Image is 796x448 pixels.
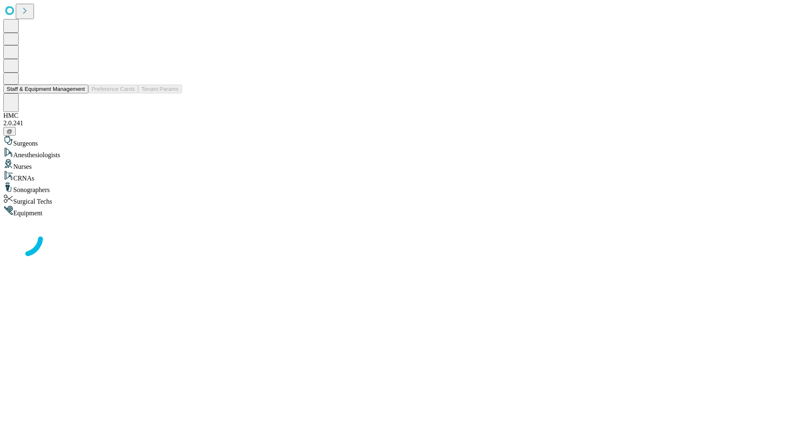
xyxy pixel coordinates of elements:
[3,170,793,182] div: CRNAs
[3,205,793,217] div: Equipment
[3,194,793,205] div: Surgical Techs
[3,136,793,147] div: Surgeons
[88,85,138,93] button: Preference Cards
[3,112,793,119] div: HMC
[3,159,793,170] div: Nurses
[3,182,793,194] div: Sonographers
[138,85,182,93] button: Tenant Params
[3,147,793,159] div: Anesthesiologists
[3,127,16,136] button: @
[3,119,793,127] div: 2.0.241
[7,128,12,134] span: @
[3,85,88,93] button: Staff & Equipment Management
